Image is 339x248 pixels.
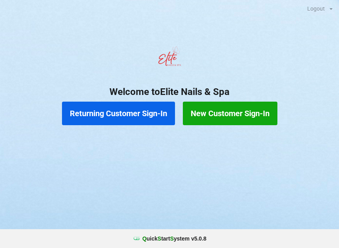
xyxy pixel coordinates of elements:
[158,235,161,242] span: S
[170,235,173,242] span: S
[62,102,175,125] button: Returning Customer Sign-In
[183,102,277,125] button: New Customer Sign-In
[142,235,206,243] b: uick tart ystem v 5.0.8
[307,6,325,11] div: Logout
[142,235,147,242] span: Q
[154,43,185,74] img: EliteNailsSpa-Logo1.png
[133,235,140,243] img: favicon.ico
